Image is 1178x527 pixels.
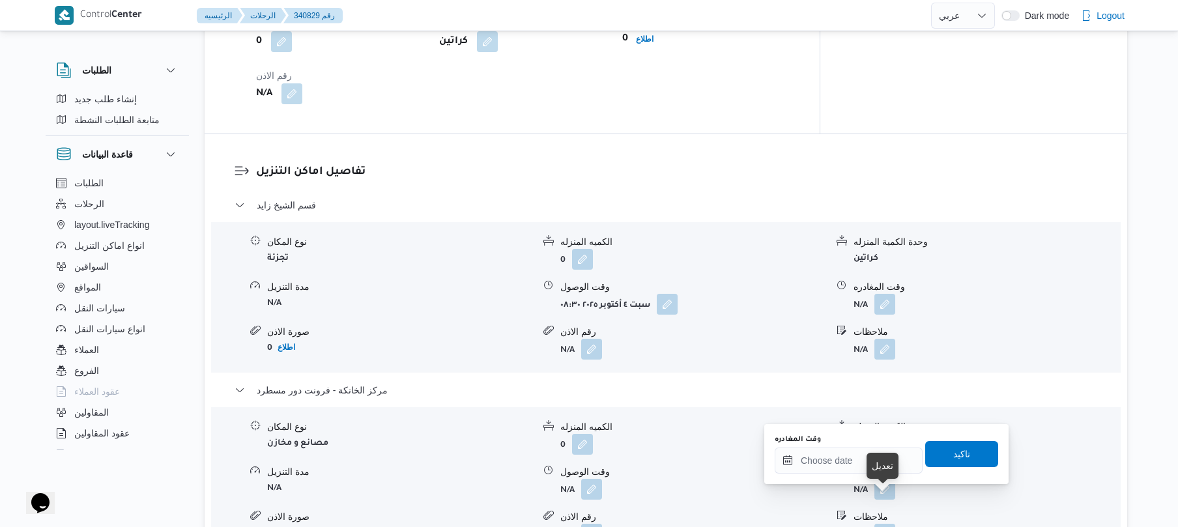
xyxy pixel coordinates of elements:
span: رقم الاذن [256,70,292,81]
iframe: chat widget [13,475,55,514]
button: الرحلات [51,193,184,214]
b: 0 [267,344,272,353]
b: اطلاع [278,343,295,352]
div: الكميه المنزله [560,420,826,434]
span: عقود العملاء [74,384,120,399]
span: سيارات النقل [74,300,125,316]
button: layout.liveTracking [51,214,184,235]
h3: قاعدة البيانات [82,147,133,162]
b: 0 [256,34,262,50]
span: تاكيد [953,446,970,462]
div: ملاحظات [854,325,1119,339]
img: X8yXhbKr1z7QwAAAABJRU5ErkJggg== [55,6,74,25]
b: N/A [560,346,575,355]
button: اجهزة التليفون [51,444,184,464]
span: إنشاء طلب جديد [74,91,137,107]
button: الطلبات [56,63,179,78]
div: صورة الاذن [267,325,533,339]
b: كراتين [439,34,468,50]
b: N/A [854,346,868,355]
button: عقود العملاء [51,381,184,402]
div: الطلبات [46,89,189,135]
button: انواع اماكن التنزيل [51,235,184,256]
span: انواع اماكن التنزيل [74,238,145,253]
button: إنشاء طلب جديد [51,89,184,109]
b: Center [111,10,142,21]
div: وحدة الكمية المنزله [854,235,1119,249]
div: وحدة الكمية المنزله [854,420,1119,434]
div: نوع المكان [267,420,533,434]
b: N/A [267,299,281,308]
b: كراتين [854,254,878,263]
button: متابعة الطلبات النشطة [51,109,184,130]
input: Press the down key to open a popover containing a calendar. [775,448,923,474]
button: اطلاع [631,31,659,47]
b: N/A [267,484,281,493]
span: الفروع [74,363,99,378]
button: المقاولين [51,402,184,423]
div: صورة الاذن [267,510,533,524]
div: نوع المكان [267,235,533,249]
b: 0 [560,256,566,265]
span: عقود المقاولين [74,425,130,441]
div: قاعدة البيانات [46,173,189,455]
b: N/A [560,486,575,495]
span: انواع سيارات النقل [74,321,145,337]
h3: تفاصيل اماكن التنزيل [256,164,1098,181]
button: العملاء [51,339,184,360]
div: وقت الوصول [560,465,826,479]
span: العملاء [74,342,99,358]
b: سبت ٤ أكتوبر ٢٠٢٥ ٠٨:٣٠ [560,301,650,310]
div: ملاحظات [854,510,1119,524]
button: قاعدة البيانات [56,147,179,162]
div: رقم الاذن [560,510,826,524]
button: سيارات النقل [51,298,184,319]
h3: الطلبات [82,63,111,78]
button: الرئيسيه [197,8,242,23]
button: 340829 رقم [283,8,343,23]
span: الطلبات [74,175,104,191]
button: الرحلات [240,8,286,23]
span: الرحلات [74,196,104,212]
button: عقود المقاولين [51,423,184,444]
span: Dark mode [1020,10,1069,21]
button: المواقع [51,277,184,298]
button: قسم الشيخ زايد [235,197,1098,213]
b: 0 [622,31,628,47]
div: مدة التنزيل [267,280,533,294]
button: الطلبات [51,173,184,193]
span: السواقين [74,259,109,274]
b: تجزئة [267,254,289,263]
span: layout.liveTracking [74,217,149,233]
button: السواقين [51,256,184,277]
span: المقاولين [74,405,109,420]
button: اطلاع [272,339,300,355]
button: Logout [1076,3,1130,29]
label: وقت المغادره [775,434,821,445]
b: مصانع و مخازن [267,439,328,448]
b: N/A [256,86,272,102]
div: رقم الاذن [560,325,826,339]
div: الكميه المنزله [560,235,826,249]
b: N/A [854,486,868,495]
div: وقت المغادره [854,280,1119,294]
div: وقت الوصول [560,280,826,294]
div: تعديل [872,458,893,474]
button: انواع سيارات النقل [51,319,184,339]
span: اجهزة التليفون [74,446,128,462]
b: اطلاع [636,35,654,44]
div: قسم الشيخ زايد [211,222,1121,373]
b: 0 [560,441,566,450]
b: N/A [854,301,868,310]
button: الفروع [51,360,184,381]
button: تاكيد [925,441,998,467]
span: مركز الخانكة - فرونت دور مسطرد [257,382,388,398]
span: Logout [1097,8,1125,23]
button: مركز الخانكة - فرونت دور مسطرد [235,382,1098,398]
span: قسم الشيخ زايد [257,197,316,213]
span: المواقع [74,279,101,295]
div: مدة التنزيل [267,465,533,479]
span: متابعة الطلبات النشطة [74,112,160,128]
